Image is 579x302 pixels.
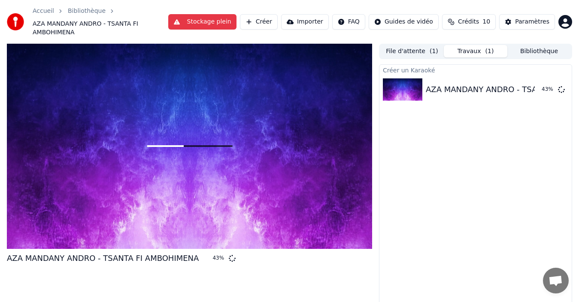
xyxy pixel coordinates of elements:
[33,7,168,37] nav: breadcrumb
[482,18,490,26] span: 10
[430,47,438,56] span: ( 1 )
[442,14,496,30] button: Crédits10
[33,7,54,15] a: Accueil
[7,252,199,264] div: AZA MANDANY ANDRO - TSANTA FI AMBOHIMENA
[33,20,168,37] span: AZA MANDANY ANDRO - TSANTA FI AMBOHIMENA
[240,14,278,30] button: Créer
[499,14,555,30] button: Paramètres
[369,14,439,30] button: Guides de vidéo
[507,45,571,57] button: Bibliothèque
[332,14,365,30] button: FAQ
[379,65,572,75] div: Créer un Karaoké
[543,268,569,293] a: Ouvrir le chat
[380,45,444,57] button: File d'attente
[485,47,494,56] span: ( 1 )
[444,45,507,57] button: Travaux
[515,18,549,26] div: Paramètres
[212,255,225,262] div: 43 %
[7,13,24,30] img: youka
[542,86,555,93] div: 43 %
[281,14,329,30] button: Importer
[68,7,106,15] a: Bibliothèque
[168,14,236,30] button: Stockage plein
[458,18,479,26] span: Crédits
